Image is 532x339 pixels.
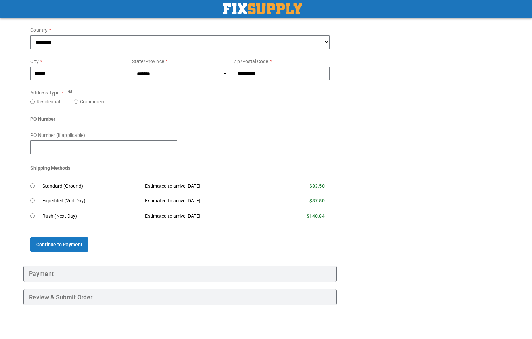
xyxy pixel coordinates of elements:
span: City [30,59,39,64]
td: Expedited (2nd Day) [42,193,140,209]
span: Continue to Payment [36,242,82,247]
span: State/Province [132,59,164,64]
td: Estimated to arrive [DATE] [140,179,273,194]
span: $83.50 [309,183,325,189]
span: Zip/Postal Code [234,59,268,64]
td: Estimated to arrive [DATE] [140,209,273,224]
span: PO Number (if applicable) [30,132,85,138]
span: $87.50 [309,198,325,203]
label: Residential [37,98,60,105]
a: store logo [223,3,302,14]
span: Country [30,27,48,33]
td: Rush (Next Day) [42,209,140,224]
td: Estimated to arrive [DATE] [140,193,273,209]
div: Shipping Methods [30,164,330,175]
div: Review & Submit Order [23,289,337,306]
div: Payment [23,266,337,282]
label: Commercial [80,98,105,105]
img: Fix Industrial Supply [223,3,302,14]
td: Standard (Ground) [42,179,140,194]
span: $140.84 [307,213,325,219]
div: PO Number [30,116,330,126]
button: Continue to Payment [30,237,88,252]
span: Address Type [30,90,59,96]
